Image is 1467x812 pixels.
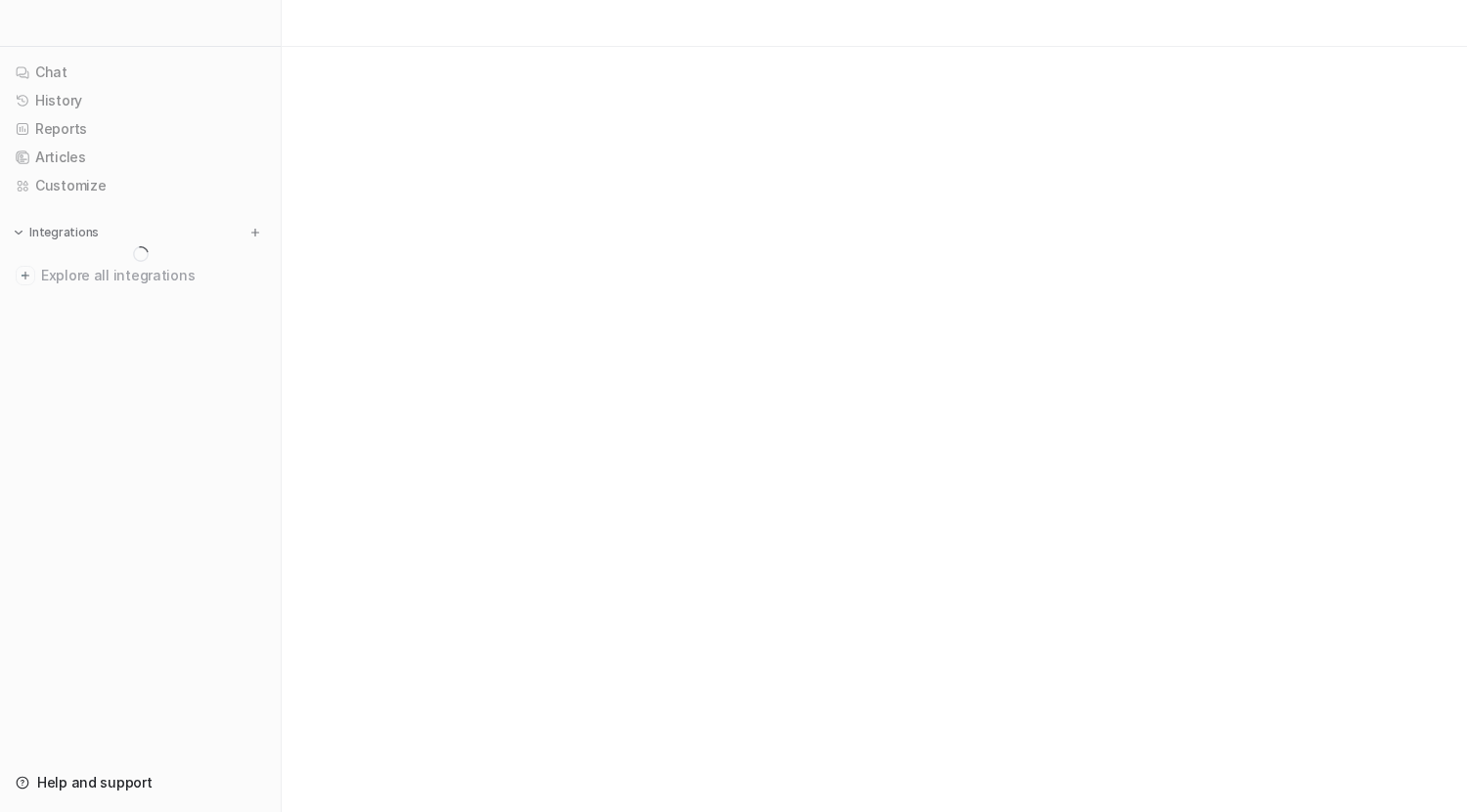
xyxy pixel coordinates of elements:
a: Help and support [8,769,273,796]
a: History [8,87,273,114]
span: Explore all integrations [41,260,265,291]
button: Integrations [8,223,105,242]
a: Reports [8,115,273,143]
img: expand menu [12,226,25,239]
a: Customize [8,172,273,199]
a: Chat [8,59,273,86]
a: Articles [8,144,273,171]
img: explore all integrations [16,266,35,285]
a: Explore all integrations [8,262,273,289]
p: Integrations [29,225,99,240]
img: menu_add.svg [248,226,262,239]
